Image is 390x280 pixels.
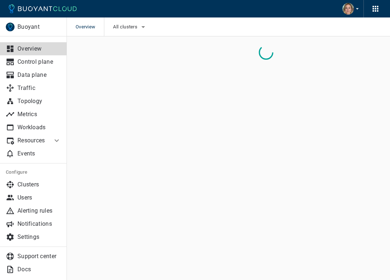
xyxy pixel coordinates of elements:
p: Alerting rules [17,207,61,214]
p: Settings [17,233,61,241]
button: All clusters [113,21,148,32]
p: Users [17,194,61,201]
p: Notifications [17,220,61,228]
p: Traffic [17,84,61,92]
p: Overview [17,45,61,52]
p: Workloads [17,124,61,131]
img: Buoyant [6,23,15,31]
p: Docs [17,266,61,273]
p: Support center [17,253,61,260]
span: Overview [76,17,104,36]
img: Shauna Reith [342,3,354,15]
p: Resources [17,137,47,144]
h5: Configure [6,169,61,175]
p: Control plane [17,58,61,66]
p: Buoyant [17,23,61,31]
p: Topology [17,98,61,105]
p: Clusters [17,181,61,188]
p: Data plane [17,71,61,79]
p: Events [17,150,61,157]
span: All clusters [113,24,139,30]
p: Metrics [17,111,61,118]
